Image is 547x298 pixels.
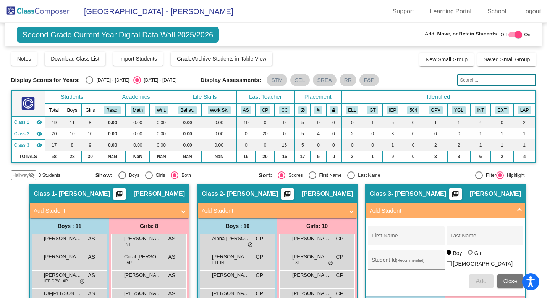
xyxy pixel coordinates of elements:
[424,117,448,128] td: 1
[256,128,275,139] td: 20
[212,260,226,266] span: ELL INT
[173,151,202,162] td: NaN
[36,142,42,148] mat-icon: visibility
[256,117,275,128] td: 0
[126,117,150,128] td: 0.00
[104,106,121,114] button: Read.
[424,128,448,139] td: 0
[363,128,382,139] td: 0
[45,104,63,117] th: Total
[367,106,378,114] button: GT
[504,172,525,179] div: Highlight
[45,52,105,66] button: Download Class List
[256,253,263,261] span: CP
[63,128,82,139] td: 10
[34,207,176,215] mat-panel-title: Add Student
[198,218,277,234] div: Boys : 10
[11,77,80,83] span: Display Scores for Years:
[424,5,478,18] a: Learning Portal
[13,172,29,179] span: Hallway
[447,128,470,139] td: 0
[363,151,382,162] td: 1
[236,139,256,151] td: 0
[341,139,363,151] td: 0
[292,271,330,279] span: [PERSON_NAME]
[63,104,82,117] th: Boys
[201,77,261,83] span: Display Assessments:
[51,56,99,62] span: Download Class List
[11,117,45,128] td: Alissa Seaver - Seaver
[141,77,177,83] div: [DATE] - [DATE]
[45,151,63,162] td: 58
[336,235,343,243] span: CP
[326,117,341,128] td: 0
[178,106,197,114] button: Behav.
[259,172,272,179] span: Sort:
[55,190,110,198] span: - [PERSON_NAME]
[476,278,486,284] span: Add
[202,139,236,151] td: 0.00
[513,128,536,139] td: 1
[372,260,440,266] input: Student Id
[363,139,382,151] td: 0
[295,104,311,117] th: Keep away students
[99,139,126,151] td: 0.00
[124,253,162,261] span: Coral [PERSON_NAME]
[470,128,491,139] td: 1
[198,203,357,218] mat-expansion-panel-header: Add Student
[366,203,525,218] mat-expansion-panel-header: Add Student
[470,139,491,151] td: 1
[328,260,333,266] span: do_not_disturb_alt
[45,139,63,151] td: 17
[93,77,129,83] div: [DATE] - [DATE]
[407,106,419,114] button: 504
[212,253,250,261] span: [PERSON_NAME]
[14,119,29,126] span: Class 1
[469,274,494,288] button: Add
[81,128,99,139] td: 10
[131,106,145,114] button: Math
[481,5,512,18] a: School
[202,207,344,215] mat-panel-title: Add Student
[382,104,403,117] th: Individualized Education Plan
[474,249,483,257] div: Girl
[11,128,45,139] td: Christel Pitner - Pitner
[11,151,45,162] td: TOTALS
[483,172,496,179] div: Filter
[452,106,466,114] button: YGL
[382,139,403,151] td: 1
[275,117,294,128] td: 0
[292,253,330,261] span: [PERSON_NAME]
[403,151,424,162] td: 0
[403,104,424,117] th: 504 Plan
[447,139,470,151] td: 2
[256,139,275,151] td: 0
[256,290,263,298] span: CP
[202,128,236,139] td: 0.00
[491,151,513,162] td: 2
[311,128,326,139] td: 4
[17,56,31,62] span: Notes
[81,151,99,162] td: 30
[516,5,547,18] a: Logout
[178,172,191,179] div: Both
[126,128,150,139] td: 0.00
[99,117,126,128] td: 0.00
[202,151,236,162] td: NaN
[119,56,157,62] span: Import Students
[223,190,278,198] span: - [PERSON_NAME]
[295,139,311,151] td: 5
[424,139,448,151] td: 2
[173,139,202,151] td: 0.00
[491,139,513,151] td: 1
[45,90,99,104] th: Students
[484,56,530,62] span: Saved Small Group
[150,128,173,139] td: 0.00
[45,117,63,128] td: 19
[513,104,536,117] th: LAP
[524,31,530,38] span: On
[125,260,132,266] span: LAP
[44,278,68,284] span: IEP GPV LAP
[124,235,162,242] span: [PERSON_NAME]
[153,172,165,179] div: Girls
